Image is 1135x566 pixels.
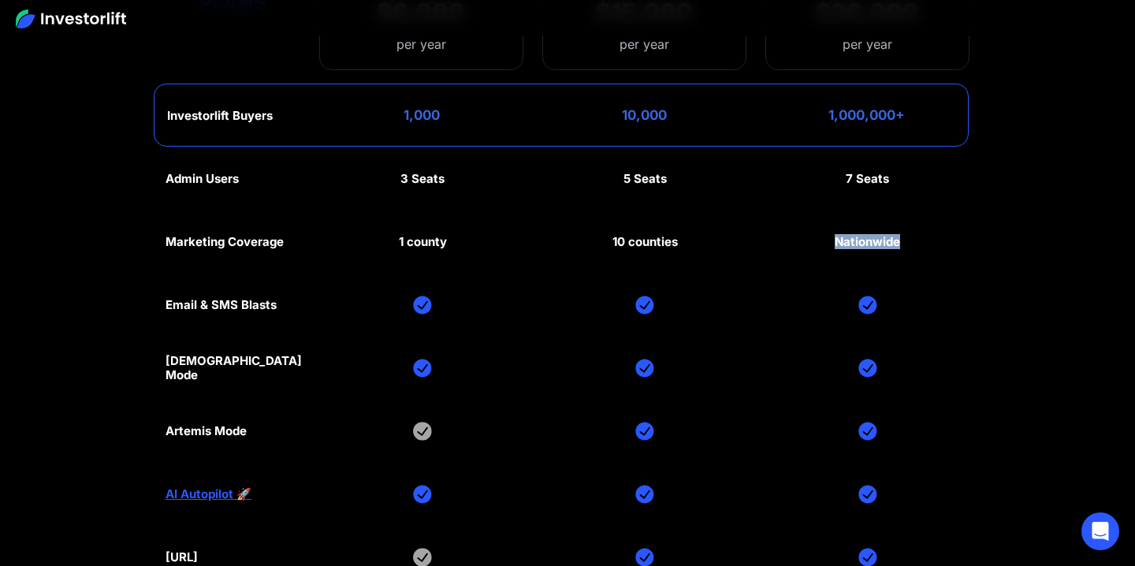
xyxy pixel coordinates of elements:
div: 3 Seats [400,172,445,186]
div: Admin Users [166,172,239,186]
div: Artemis Mode [166,424,247,438]
div: [URL] [166,550,198,564]
div: 7 Seats [846,172,889,186]
div: per year [843,35,892,54]
div: 5 Seats [623,172,667,186]
div: Open Intercom Messenger [1081,512,1119,550]
div: per year [620,35,669,54]
div: Investorlift Buyers [167,109,273,123]
div: [DEMOGRAPHIC_DATA] Mode [166,354,302,382]
div: Email & SMS Blasts [166,298,277,312]
div: 1,000,000+ [828,107,905,123]
div: 10 counties [612,235,678,249]
a: AI Autopilot 🚀 [166,487,251,501]
div: 10,000 [622,107,667,123]
div: per year [377,35,465,54]
div: 1,000 [404,107,440,123]
div: 1 county [399,235,447,249]
div: Marketing Coverage [166,235,284,249]
div: Nationwide [835,235,900,249]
